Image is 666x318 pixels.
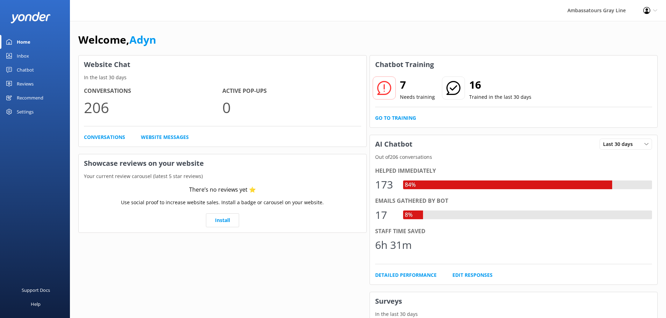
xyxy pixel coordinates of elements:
[375,176,396,193] div: 173
[17,35,30,49] div: Home
[17,63,34,77] div: Chatbot
[84,87,222,96] h4: Conversations
[79,172,366,180] p: Your current review carousel (latest 5 star reviews)
[84,133,125,141] a: Conversations
[189,185,256,194] div: There’s no reviews yet ⭐
[403,180,417,190] div: 84%
[17,49,29,63] div: Inbox
[31,297,41,311] div: Help
[141,133,189,141] a: Website Messages
[469,93,531,101] p: Trained in the last 30 days
[403,210,414,220] div: 8%
[370,135,418,153] h3: AI Chatbot
[375,271,437,279] a: Detailed Performance
[375,237,412,253] div: 6h 31m
[375,167,652,176] div: Helped immediately
[370,56,439,74] h3: Chatbot Training
[121,199,324,206] p: Use social proof to increase website sales. Install a badge or carousel on your website.
[375,207,396,223] div: 17
[603,140,637,148] span: Last 30 days
[469,76,531,93] h2: 16
[129,32,156,47] a: Adyn
[375,114,416,122] a: Go to Training
[400,76,435,93] h2: 7
[17,105,34,119] div: Settings
[206,213,239,227] a: Install
[452,271,493,279] a: Edit Responses
[79,74,366,81] p: In the last 30 days
[370,292,658,310] h3: Surveys
[17,77,34,91] div: Reviews
[84,96,222,119] p: 206
[22,283,50,297] div: Support Docs
[222,87,361,96] h4: Active Pop-ups
[400,93,435,101] p: Needs training
[222,96,361,119] p: 0
[10,12,51,23] img: yonder-white-logo.png
[79,56,366,74] h3: Website Chat
[375,197,652,206] div: Emails gathered by bot
[17,91,43,105] div: Recommend
[78,31,156,48] h1: Welcome,
[79,154,366,172] h3: Showcase reviews on your website
[375,227,652,236] div: Staff time saved
[370,310,658,318] p: In the last 30 days
[370,153,658,161] p: Out of 206 conversations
